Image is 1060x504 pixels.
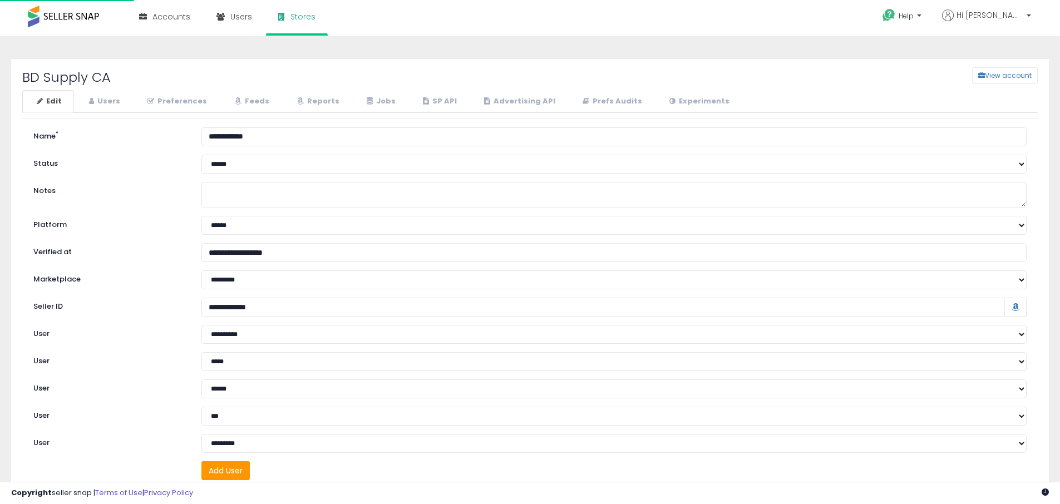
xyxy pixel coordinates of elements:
a: Preferences [133,90,219,113]
label: Platform [25,216,193,230]
a: Users [75,90,132,113]
button: Add User [201,461,250,480]
a: SP API [408,90,469,113]
a: View account [964,67,980,84]
label: User [25,434,193,448]
label: Seller ID [25,298,193,312]
div: seller snap | | [11,488,193,498]
strong: Copyright [11,487,52,498]
a: Experiments [655,90,741,113]
span: Stores [290,11,315,22]
h2: BD Supply CA [14,70,444,85]
a: Prefs Audits [568,90,654,113]
label: Name [25,127,193,142]
a: Feeds [220,90,281,113]
span: Accounts [152,11,190,22]
a: Jobs [352,90,407,113]
label: Status [25,155,193,169]
a: Advertising API [470,90,567,113]
label: User [25,407,193,421]
a: Privacy Policy [144,487,193,498]
label: User [25,379,193,394]
a: Reports [282,90,351,113]
label: User [25,352,193,367]
span: Help [899,11,914,21]
label: Notes [25,182,193,196]
a: Terms of Use [95,487,142,498]
label: Marketplace [25,270,193,285]
a: Edit [22,90,73,113]
span: Hi [PERSON_NAME] [957,9,1023,21]
button: View account [972,67,1038,84]
label: Verified at [25,243,193,258]
span: Users [230,11,252,22]
a: Hi [PERSON_NAME] [942,9,1031,34]
i: Get Help [882,8,896,22]
label: User [25,325,193,339]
